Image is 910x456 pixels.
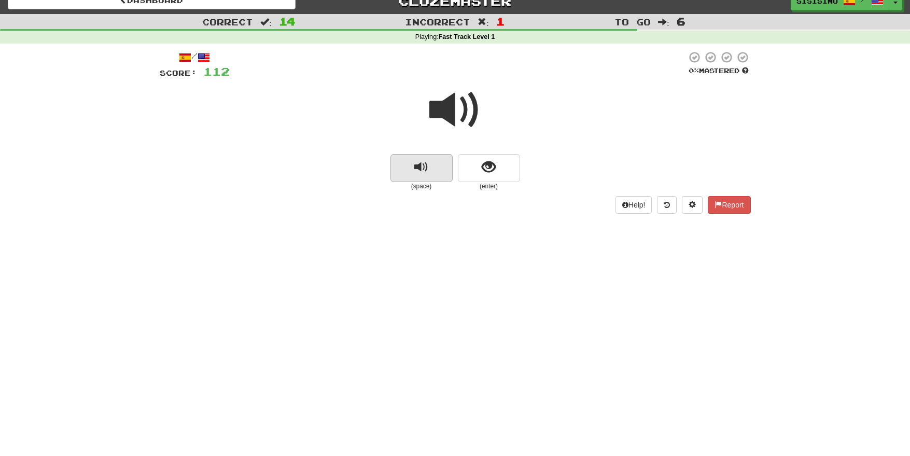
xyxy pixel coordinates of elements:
[160,68,197,77] span: Score:
[677,15,685,27] span: 6
[478,18,489,26] span: :
[687,66,751,76] div: Mastered
[405,17,470,27] span: Incorrect
[614,17,651,27] span: To go
[203,65,230,78] span: 112
[615,196,652,214] button: Help!
[708,196,750,214] button: Report
[689,66,699,75] span: 0 %
[202,17,253,27] span: Correct
[260,18,272,26] span: :
[160,51,230,64] div: /
[390,154,453,182] button: replay audio
[279,15,296,27] span: 14
[458,182,520,191] small: (enter)
[657,196,677,214] button: Round history (alt+y)
[390,182,453,191] small: (space)
[496,15,505,27] span: 1
[658,18,669,26] span: :
[458,154,520,182] button: show sentence
[439,33,495,40] strong: Fast Track Level 1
